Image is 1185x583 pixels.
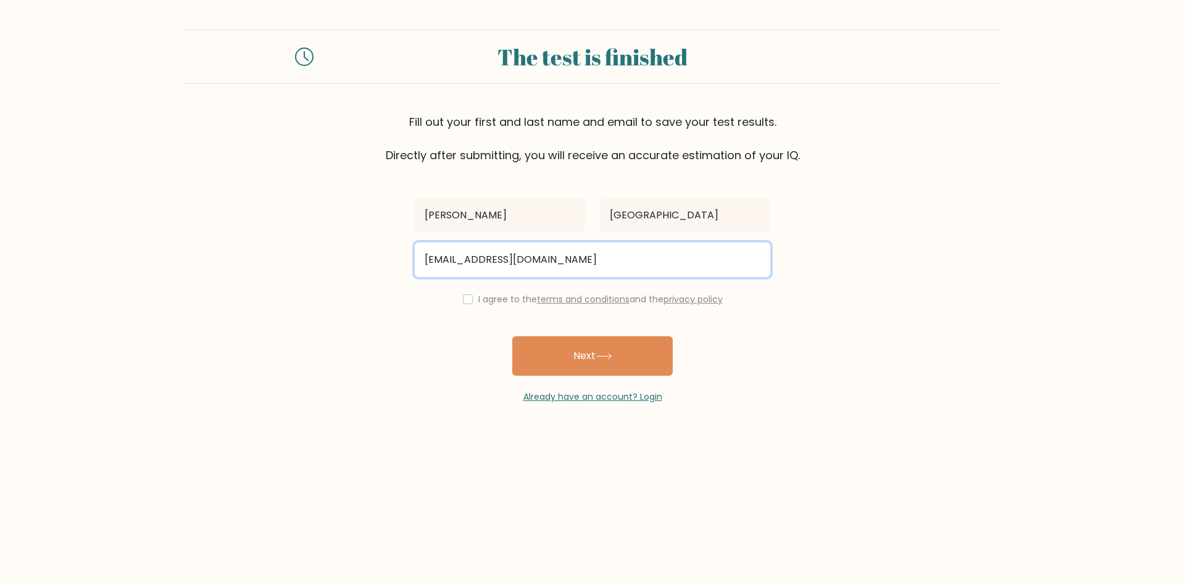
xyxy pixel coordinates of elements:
button: Next [512,336,673,376]
div: The test is finished [328,40,857,73]
input: Email [415,242,770,277]
input: Last name [600,198,770,233]
a: privacy policy [663,293,723,305]
div: Fill out your first and last name and email to save your test results. Directly after submitting,... [185,114,1000,163]
a: Already have an account? Login [523,391,662,403]
a: terms and conditions [537,293,630,305]
label: I agree to the and the [478,293,723,305]
input: First name [415,198,585,233]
